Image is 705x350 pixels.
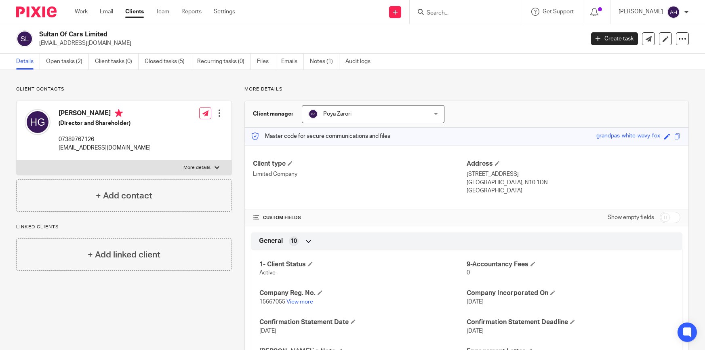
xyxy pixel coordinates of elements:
[259,318,467,327] h4: Confirmation Statement Date
[310,54,339,70] a: Notes (1)
[596,132,660,141] div: grandpas-white-wavy-fox
[467,260,674,269] h4: 9-Accountancy Fees
[259,299,285,305] span: 15667055
[100,8,113,16] a: Email
[259,237,283,245] span: General
[16,86,232,93] p: Client contacts
[257,54,275,70] a: Files
[75,8,88,16] a: Work
[16,224,232,230] p: Linked clients
[426,10,499,17] input: Search
[290,237,297,245] span: 10
[467,289,674,297] h4: Company Incorporated On
[253,110,294,118] h3: Client manager
[39,39,579,47] p: [EMAIL_ADDRESS][DOMAIN_NAME]
[286,299,313,305] a: View more
[467,179,680,187] p: [GEOGRAPHIC_DATA], N10 1DN
[308,109,318,119] img: svg%3E
[95,54,139,70] a: Client tasks (0)
[39,30,471,39] h2: Sultan Of Cars Limited
[253,170,467,178] p: Limited Company
[59,109,151,119] h4: [PERSON_NAME]
[259,289,467,297] h4: Company Reg. No.
[16,54,40,70] a: Details
[253,160,467,168] h4: Client type
[88,249,160,261] h4: + Add linked client
[467,299,484,305] span: [DATE]
[125,8,144,16] a: Clients
[467,170,680,178] p: [STREET_ADDRESS]
[96,190,152,202] h4: + Add contact
[183,164,210,171] p: More details
[46,54,89,70] a: Open tasks (2)
[59,135,151,143] p: 07389767126
[25,109,51,135] img: svg%3E
[281,54,304,70] a: Emails
[251,132,390,140] p: Master code for secure communications and files
[115,109,123,117] i: Primary
[181,8,202,16] a: Reports
[259,270,276,276] span: Active
[467,270,470,276] span: 0
[345,54,377,70] a: Audit logs
[619,8,663,16] p: [PERSON_NAME]
[16,30,33,47] img: svg%3E
[467,328,484,334] span: [DATE]
[59,144,151,152] p: [EMAIL_ADDRESS][DOMAIN_NAME]
[543,9,574,15] span: Get Support
[608,213,654,221] label: Show empty fields
[16,6,57,17] img: Pixie
[214,8,235,16] a: Settings
[259,328,276,334] span: [DATE]
[591,32,638,45] a: Create task
[156,8,169,16] a: Team
[667,6,680,19] img: svg%3E
[467,318,674,327] h4: Confirmation Statement Deadline
[197,54,251,70] a: Recurring tasks (0)
[467,160,680,168] h4: Address
[145,54,191,70] a: Closed tasks (5)
[467,187,680,195] p: [GEOGRAPHIC_DATA]
[244,86,689,93] p: More details
[259,260,467,269] h4: 1- Client Status
[323,111,351,117] span: Poya Zarori
[253,215,467,221] h4: CUSTOM FIELDS
[59,119,151,127] h5: (Director and Shareholder)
